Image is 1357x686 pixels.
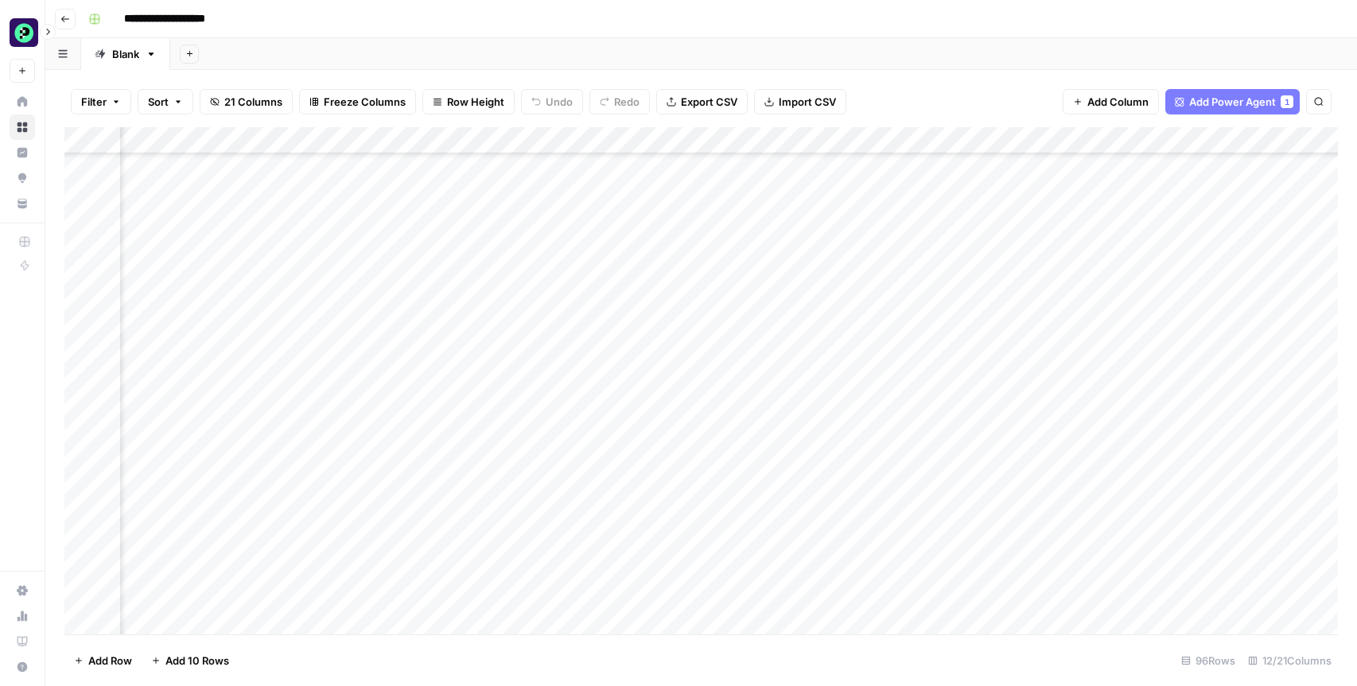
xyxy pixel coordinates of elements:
[1189,94,1276,110] span: Add Power Agent
[546,94,573,110] span: Undo
[142,648,239,673] button: Add 10 Rows
[165,653,229,669] span: Add 10 Rows
[589,89,650,114] button: Redo
[64,648,142,673] button: Add Row
[1087,94,1149,110] span: Add Column
[88,653,132,669] span: Add Row
[447,94,504,110] span: Row Height
[1285,95,1289,108] span: 1
[81,94,107,110] span: Filter
[681,94,737,110] span: Export CSV
[1242,648,1338,673] div: 12/21 Columns
[324,94,406,110] span: Freeze Columns
[10,18,38,47] img: Puzzle Logo
[1281,95,1293,108] div: 1
[10,654,35,680] button: Help + Support
[1165,89,1300,114] button: Add Power Agent1
[1063,89,1159,114] button: Add Column
[10,89,35,114] a: Home
[10,578,35,603] a: Settings
[779,94,836,110] span: Import CSV
[422,89,515,114] button: Row Height
[71,89,131,114] button: Filter
[10,191,35,216] a: Your Data
[10,165,35,191] a: Opportunities
[299,89,416,114] button: Freeze Columns
[10,140,35,165] a: Insights
[10,13,35,52] button: Workspace: Puzzle
[10,629,35,654] a: Learning Hub
[754,89,846,114] button: Import CSV
[138,89,193,114] button: Sort
[112,46,139,62] div: Blank
[224,94,282,110] span: 21 Columns
[81,38,170,70] a: Blank
[656,89,748,114] button: Export CSV
[614,94,640,110] span: Redo
[200,89,293,114] button: 21 Columns
[1175,648,1242,673] div: 96 Rows
[10,114,35,140] a: Browse
[148,94,169,110] span: Sort
[521,89,583,114] button: Undo
[10,603,35,629] a: Usage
